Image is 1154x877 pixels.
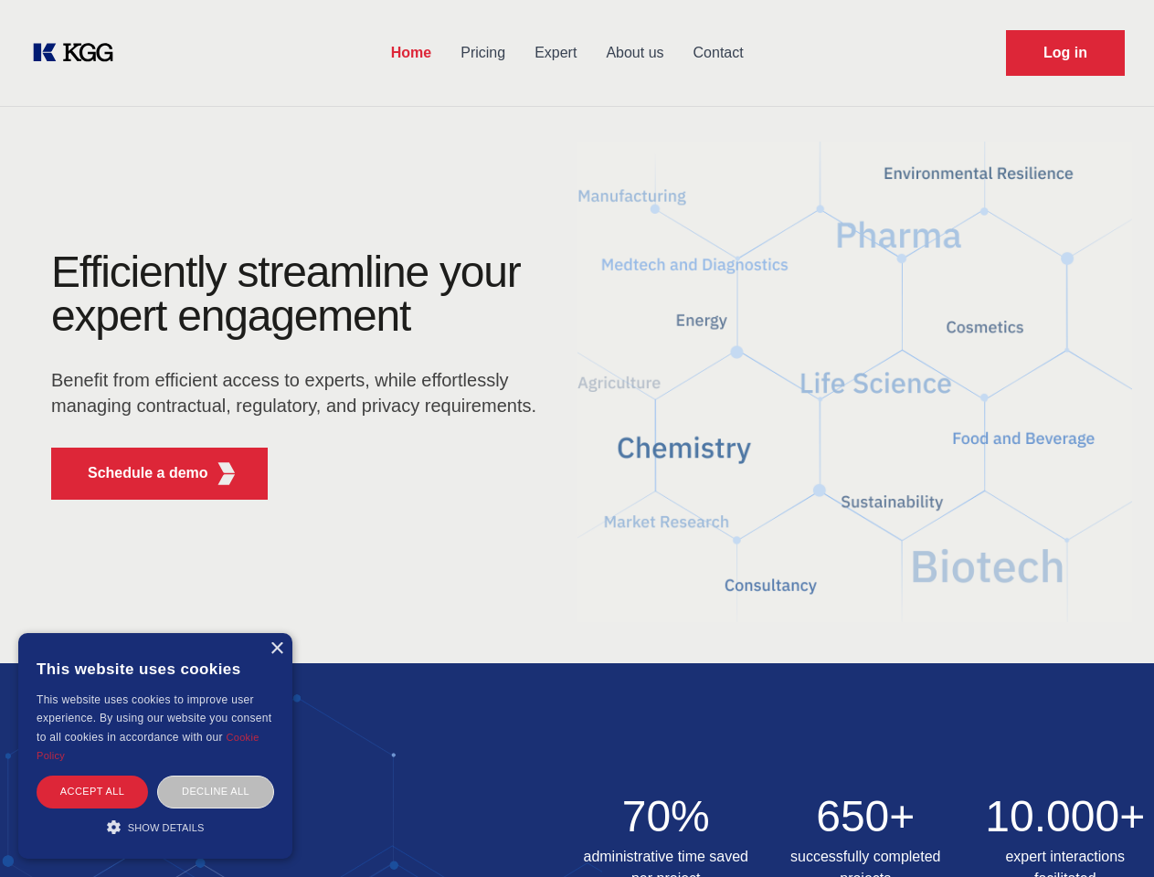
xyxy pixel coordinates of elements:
a: Home [376,29,446,77]
img: KGG Fifth Element RED [577,119,1133,645]
a: Request Demo [1006,30,1125,76]
h1: Efficiently streamline your expert engagement [51,250,548,338]
div: Decline all [157,776,274,808]
span: This website uses cookies to improve user experience. By using our website you consent to all coo... [37,693,271,744]
div: Close [270,642,283,656]
a: Cookie Policy [37,732,259,761]
iframe: Chat Widget [1063,789,1154,877]
div: Show details [37,818,274,836]
h2: 650+ [777,795,955,839]
span: Show details [128,822,205,833]
div: Accept all [37,776,148,808]
div: This website uses cookies [37,647,274,691]
button: Schedule a demoKGG Fifth Element RED [51,448,268,500]
a: About us [591,29,678,77]
p: Schedule a demo [88,462,208,484]
a: Pricing [446,29,520,77]
p: Benefit from efficient access to experts, while effortlessly managing contractual, regulatory, an... [51,367,548,418]
a: KOL Knowledge Platform: Talk to Key External Experts (KEE) [29,38,128,68]
img: KGG Fifth Element RED [215,462,238,485]
a: Contact [679,29,758,77]
h2: 70% [577,795,756,839]
a: Expert [520,29,591,77]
